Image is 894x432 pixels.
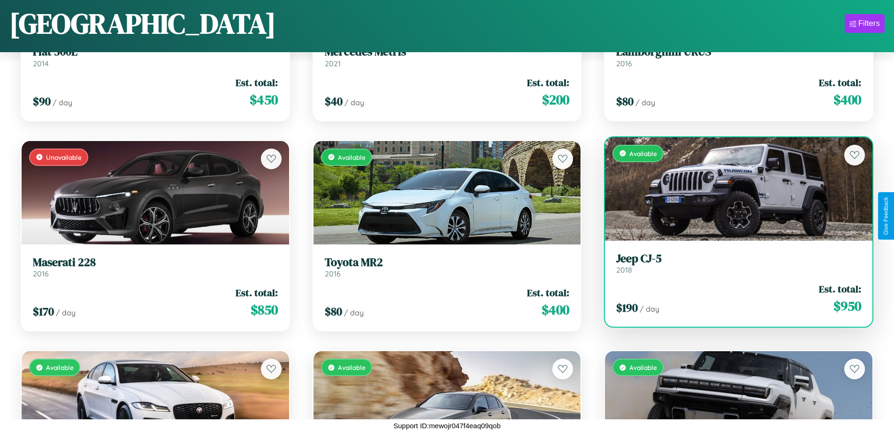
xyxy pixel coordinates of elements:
button: Filters [845,14,885,33]
span: / day [344,98,364,107]
span: 2021 [325,59,341,68]
span: $ 200 [542,90,569,109]
a: Fiat 500L2014 [33,45,278,68]
span: 2016 [616,59,632,68]
span: $ 40 [325,94,343,109]
p: Support ID: mewojr047f4eaq09qob [393,419,501,432]
span: $ 400 [542,300,569,319]
span: / day [640,304,659,314]
span: Est. total: [236,286,278,299]
div: Give Feedback [883,197,889,235]
a: Mercedes Metris2021 [325,45,570,68]
a: Toyota MR22016 [325,256,570,279]
span: $ 400 [833,90,861,109]
span: 2014 [33,59,49,68]
h3: Lamborghini URUS [616,45,861,59]
a: Jeep CJ-52018 [616,252,861,275]
a: Lamborghini URUS2016 [616,45,861,68]
span: Est. total: [819,76,861,89]
span: Available [46,363,74,371]
h3: Toyota MR2 [325,256,570,269]
span: Est. total: [819,282,861,296]
span: Available [629,149,657,157]
span: Est. total: [236,76,278,89]
h3: Maserati 228 [33,256,278,269]
span: Est. total: [527,76,569,89]
span: / day [53,98,72,107]
h3: Mercedes Metris [325,45,570,59]
span: $ 450 [250,90,278,109]
h3: Fiat 500L [33,45,278,59]
a: Maserati 2282016 [33,256,278,279]
span: / day [344,308,364,317]
span: Unavailable [46,153,82,161]
span: $ 80 [325,304,342,319]
span: / day [635,98,655,107]
h1: [GEOGRAPHIC_DATA] [9,4,276,43]
span: Est. total: [527,286,569,299]
span: $ 190 [616,300,638,315]
div: Filters [858,19,880,28]
span: $ 80 [616,94,634,109]
h3: Jeep CJ-5 [616,252,861,266]
span: Available [338,363,366,371]
span: $ 90 [33,94,51,109]
span: $ 170 [33,304,54,319]
span: Available [338,153,366,161]
span: $ 950 [833,297,861,315]
span: Available [629,363,657,371]
span: 2018 [616,265,632,275]
span: 2016 [33,269,49,278]
span: $ 850 [251,300,278,319]
span: / day [56,308,76,317]
span: 2016 [325,269,341,278]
